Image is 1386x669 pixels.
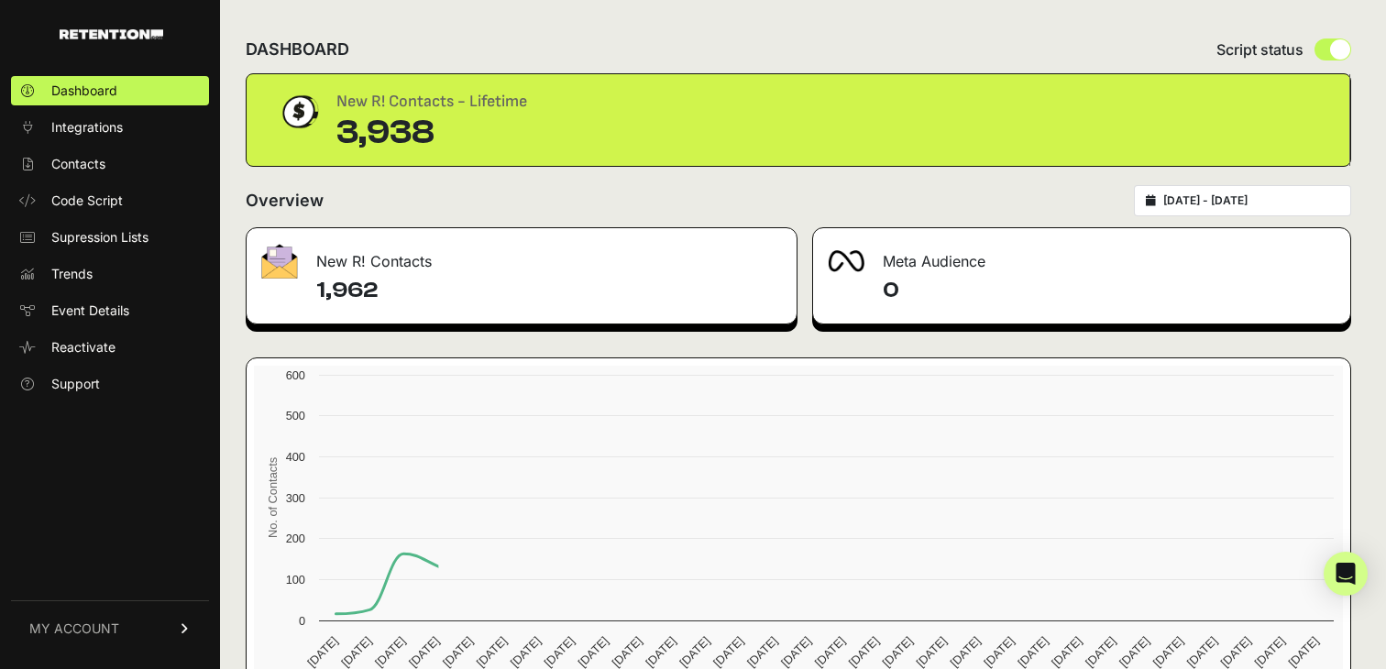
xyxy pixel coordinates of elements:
text: 100 [286,573,305,587]
h4: 0 [883,276,1336,305]
span: Contacts [51,155,105,173]
a: MY ACCOUNT [11,600,209,656]
span: Support [51,375,100,393]
div: Open Intercom Messenger [1324,552,1368,596]
div: New R! Contacts - Lifetime [336,89,527,115]
h2: DASHBOARD [246,37,349,62]
span: Dashboard [51,82,117,100]
a: Support [11,369,209,399]
text: 500 [286,409,305,422]
a: Dashboard [11,76,209,105]
text: 0 [299,614,305,628]
span: Script status [1216,38,1303,60]
div: New R! Contacts [247,228,797,283]
a: Integrations [11,113,209,142]
div: Meta Audience [813,228,1350,283]
a: Event Details [11,296,209,325]
img: dollar-coin-05c43ed7efb7bc0c12610022525b4bbbb207c7efeef5aecc26f025e68dcafac9.png [276,89,322,135]
h4: 1,962 [316,276,782,305]
text: 200 [286,532,305,545]
img: Retention.com [60,29,163,39]
span: Reactivate [51,338,115,356]
a: Contacts [11,149,209,179]
a: Reactivate [11,333,209,362]
div: 3,938 [336,115,527,151]
text: 300 [286,491,305,505]
a: Trends [11,259,209,289]
span: Event Details [51,302,129,320]
text: 600 [286,368,305,382]
h2: Overview [246,188,324,214]
span: Supression Lists [51,228,148,247]
a: Code Script [11,186,209,215]
img: fa-envelope-19ae18322b30453b285274b1b8af3d052b27d846a4fbe8435d1a52b978f639a2.png [261,244,298,279]
span: Trends [51,265,93,283]
text: No. of Contacts [266,457,280,538]
text: 400 [286,450,305,464]
a: Supression Lists [11,223,209,252]
span: MY ACCOUNT [29,620,119,638]
span: Integrations [51,118,123,137]
img: fa-meta-2f981b61bb99beabf952f7030308934f19ce035c18b003e963880cc3fabeebb7.png [828,250,864,272]
span: Code Script [51,192,123,210]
